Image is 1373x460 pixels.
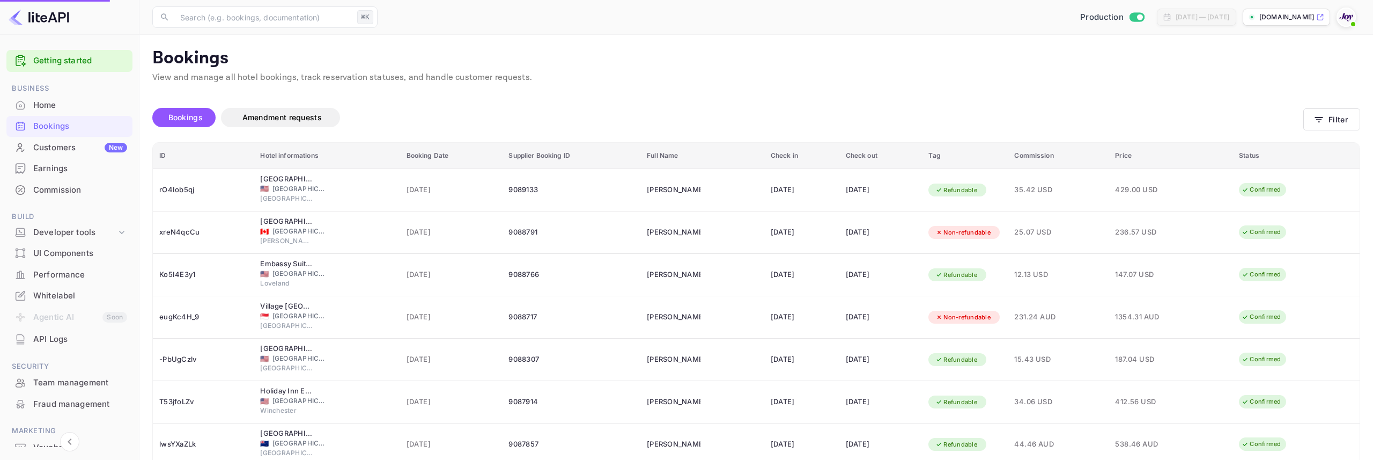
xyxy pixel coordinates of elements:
[272,184,326,194] span: [GEOGRAPHIC_DATA]
[1014,269,1102,281] span: 12.13 USD
[159,309,247,326] div: eugKc4H_9
[771,224,833,241] div: [DATE]
[771,266,833,283] div: [DATE]
[6,211,132,223] span: Build
[260,386,314,397] div: Holiday Inn Express Lexington East - Winchester, an IHG Hotel
[260,174,314,185] div: AC Hotel Vancouver Waterfront
[1008,143,1109,169] th: Commission
[1115,439,1169,450] span: 538.46 AUD
[6,50,132,72] div: Getting started
[846,309,916,326] div: [DATE]
[6,158,132,179] div: Earnings
[33,120,127,133] div: Bookings
[771,181,833,199] div: [DATE]
[1235,353,1288,366] div: Confirmed
[260,301,314,312] div: Village Hotel Katong by Far East Hospitality
[6,286,132,306] div: Whitelabel
[6,329,132,349] a: API Logs
[508,309,634,326] div: 9088717
[928,396,984,409] div: Refundable
[1014,227,1102,238] span: 25.07 USD
[33,55,127,67] a: Getting started
[6,425,132,437] span: Marketing
[1235,395,1288,408] div: Confirmed
[1080,11,1124,24] span: Production
[152,108,1303,127] div: account-settings tabs
[1176,12,1229,22] div: [DATE] — [DATE]
[33,247,127,260] div: UI Components
[6,361,132,373] span: Security
[1235,183,1288,196] div: Confirmed
[6,394,132,415] div: Fraud management
[764,143,839,169] th: Check in
[407,184,496,196] span: [DATE]
[1115,396,1169,408] span: 412.56 USD
[260,344,314,354] div: Hampton Inn & Suites Hartford/Farmington
[6,116,132,136] a: Bookings
[6,394,132,414] a: Fraud management
[6,243,132,263] a: UI Components
[1235,310,1288,324] div: Confirmed
[33,269,127,281] div: Performance
[928,353,984,367] div: Refundable
[922,143,1008,169] th: Tag
[846,181,916,199] div: [DATE]
[260,448,314,458] span: [GEOGRAPHIC_DATA]
[647,266,700,283] div: Shaunna Stribling
[846,393,916,411] div: [DATE]
[508,181,634,199] div: 9089133
[1235,225,1288,239] div: Confirmed
[260,216,314,227] div: Château Vaudreuil Hôtel & Suites
[6,286,132,305] a: Whitelabel
[260,194,314,203] span: [GEOGRAPHIC_DATA]
[839,143,922,169] th: Check out
[357,10,373,24] div: ⌘K
[33,163,127,175] div: Earnings
[647,393,700,411] div: DIANA BLACK
[260,406,314,415] span: Winchester
[6,265,132,286] div: Performance
[260,398,269,405] span: United States of America
[1338,9,1355,26] img: With Joy
[242,113,322,122] span: Amendment requests
[152,48,1360,69] p: Bookings
[260,363,314,373] span: [GEOGRAPHIC_DATA]
[407,354,496,366] span: [DATE]
[260,355,269,362] span: United States of America
[6,329,132,350] div: API Logs
[260,428,314,439] div: Waipuna Hotel & Conference Centre
[846,436,916,453] div: [DATE]
[272,311,326,321] span: [GEOGRAPHIC_DATA]
[260,440,269,447] span: New Zealand
[260,271,269,278] span: United States of America
[254,143,400,169] th: Hotel informations
[272,439,326,448] span: [GEOGRAPHIC_DATA]
[33,99,127,112] div: Home
[1014,396,1102,408] span: 34.06 USD
[647,309,700,326] div: Richard Chew
[928,268,984,282] div: Refundable
[33,227,116,239] div: Developer tools
[1109,143,1232,169] th: Price
[153,143,254,169] th: ID
[1014,354,1102,366] span: 15.43 USD
[647,436,700,453] div: Uditi Desai
[6,373,132,392] a: Team management
[407,311,496,323] span: [DATE]
[928,184,984,197] div: Refundable
[33,142,127,154] div: Customers
[260,313,269,320] span: Singapore
[407,396,496,408] span: [DATE]
[1235,268,1288,281] div: Confirmed
[272,396,326,406] span: [GEOGRAPHIC_DATA]
[33,442,127,454] div: Vouchers
[6,223,132,242] div: Developer tools
[508,224,634,241] div: 9088791
[6,180,132,200] a: Commission
[407,439,496,450] span: [DATE]
[60,432,79,451] button: Collapse navigation
[159,393,247,411] div: T53jfoLZv
[159,266,247,283] div: Ko5I4E3y1
[152,71,1360,84] p: View and manage all hotel bookings, track reservation statuses, and handle customer requests.
[33,333,127,346] div: API Logs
